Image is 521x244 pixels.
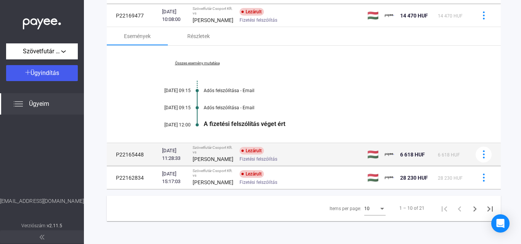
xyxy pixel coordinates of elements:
img: list.svg [14,99,23,108]
span: 10 [364,206,370,211]
button: Previous page [452,201,467,216]
img: payee-logo [385,150,394,159]
span: Szövetfutár Csoport Kft. [23,47,61,56]
span: 14 470 HUF [438,13,463,19]
button: more-blue [476,8,492,24]
button: Next page [467,201,482,216]
img: white-payee-white-dot.svg [23,14,61,30]
div: Szövetfutár Csoport Kft. vs [193,169,233,178]
div: Lezárult [240,170,264,178]
td: 🇭🇺 [364,4,382,27]
div: [DATE] 12:00 [145,122,191,128]
div: Szövetfutár Csoport Kft. vs [193,145,233,155]
div: [DATE] 09:15 [145,105,191,110]
div: Adós felszólítása - Email [204,105,463,110]
img: more-blue [480,11,488,19]
span: 28 230 HUF [438,175,463,181]
img: payee-logo [385,173,394,182]
div: [DATE] 11:28:33 [162,147,187,162]
button: more-blue [476,147,492,163]
strong: [PERSON_NAME] [193,179,233,185]
span: Fizetési felszólítás [240,16,277,25]
span: Ügyeim [29,99,49,108]
div: A fizetési felszólítás véget ért [204,120,463,128]
td: 🇭🇺 [364,143,382,166]
td: 🇭🇺 [364,166,382,189]
button: First page [437,201,452,216]
button: Last page [482,201,498,216]
span: 6 618 HUF [438,152,460,158]
div: [DATE] 15:17:03 [162,170,187,185]
div: Részletek [187,32,210,41]
img: plus-white.svg [25,70,31,75]
img: more-blue [480,174,488,182]
td: P22162834 [107,166,159,189]
td: P22169477 [107,4,159,27]
div: Szövetfutár Csoport Kft. vs [193,6,233,16]
span: 6 618 HUF [400,152,425,158]
span: 28 230 HUF [400,175,428,181]
td: P22165448 [107,143,159,166]
img: payee-logo [385,11,394,20]
a: Összes esemény mutatása [145,61,249,65]
mat-select: Items per page: [364,204,386,213]
div: [DATE] 10:08:00 [162,8,187,23]
img: more-blue [480,150,488,158]
button: Szövetfutár Csoport Kft. [6,43,78,59]
span: Fizetési felszólítás [240,178,277,187]
div: Lezárult [240,147,264,155]
strong: [PERSON_NAME] [193,17,233,23]
strong: [PERSON_NAME] [193,156,233,162]
span: 14 470 HUF [400,13,428,19]
div: [DATE] 09:15 [145,88,191,93]
div: Lezárult [240,8,264,16]
div: Adós felszólítása - Email [204,88,463,93]
strong: v2.11.5 [47,223,63,228]
span: Ügyindítás [31,69,59,77]
div: Események [124,32,151,41]
div: Open Intercom Messenger [491,214,510,233]
div: 1 – 10 of 21 [399,204,425,213]
img: arrow-double-left-grey.svg [40,235,44,239]
button: Ügyindítás [6,65,78,81]
button: more-blue [476,170,492,186]
div: Items per page: [330,204,361,213]
span: Fizetési felszólítás [240,155,277,164]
